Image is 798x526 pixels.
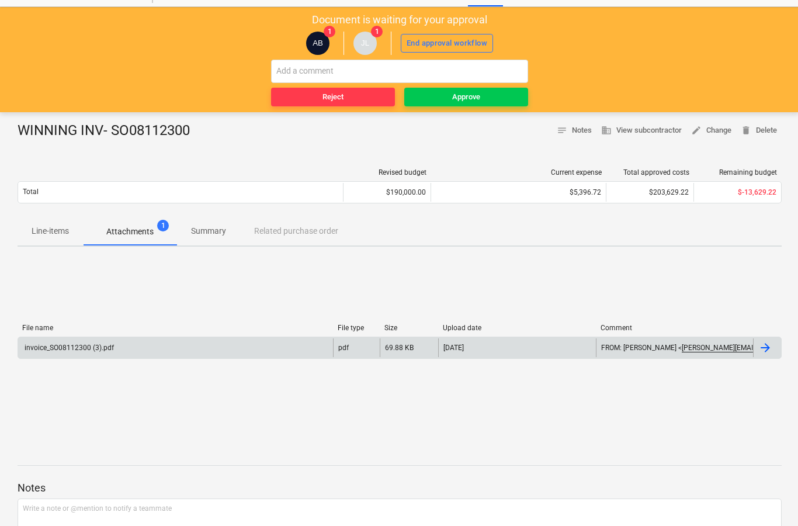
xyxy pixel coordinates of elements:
div: invoice_SO08112300 (3).pdf [23,344,114,352]
span: edit [691,125,702,136]
div: Current expense [436,168,602,177]
p: Notes [18,481,782,495]
div: pdf [338,344,349,352]
p: Document is waiting for your approval [312,13,487,27]
iframe: Chat Widget [740,470,798,526]
div: File type [338,324,375,332]
span: Delete [741,124,777,137]
div: Total approved costs [611,168,689,177]
div: Alberto Berdera [306,32,329,55]
div: Joseph Licastro [353,32,377,55]
div: Remaining budget [699,168,777,177]
span: 1 [324,26,335,37]
div: [DATE] [443,344,464,352]
span: AB [313,39,323,47]
input: Add a comment [271,60,528,83]
div: Revised budget [348,168,426,177]
p: Summary [191,225,226,237]
p: Total [23,187,39,197]
div: $190,000.00 [343,183,431,202]
span: 1 [157,220,169,231]
div: 69.88 KB [385,344,414,352]
span: Notes [557,124,592,137]
button: Change [686,122,736,140]
div: Comment [601,324,749,332]
div: Size [384,324,433,332]
button: Approve [404,88,528,106]
span: notes [557,125,567,136]
button: End approval workflow [401,34,493,53]
div: $203,629.22 [606,183,693,202]
span: 1 [371,26,383,37]
button: Reject [271,88,395,106]
div: End approval workflow [407,37,487,50]
span: business [601,125,612,136]
div: File name [22,324,328,332]
p: Attachments [106,226,154,238]
div: Reject [322,91,344,104]
span: JL [361,39,369,47]
button: Notes [552,122,596,140]
div: Approve [452,91,480,104]
button: Delete [736,122,782,140]
button: View subcontractor [596,122,686,140]
span: Change [691,124,731,137]
div: Upload date [443,324,591,332]
span: $-13,629.22 [738,188,776,196]
span: delete [741,125,751,136]
p: Line-items [32,225,69,237]
div: WINNING INV- SO08112300 [18,122,199,140]
div: $5,396.72 [436,188,601,196]
span: View subcontractor [601,124,682,137]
